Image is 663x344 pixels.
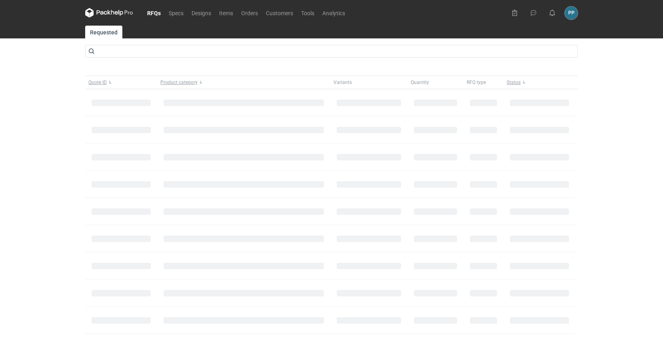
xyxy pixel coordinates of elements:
a: RFQs [143,8,165,18]
a: Designs [188,8,215,18]
a: Orders [237,8,262,18]
a: Tools [297,8,318,18]
button: Status [503,76,575,89]
span: Variants [333,79,352,86]
a: Requested [85,26,122,38]
span: Quantity [411,79,429,86]
span: Status [507,79,521,86]
svg: Packhelp Pro [85,8,133,18]
a: Items [215,8,237,18]
button: PP [565,6,578,20]
button: Product category [157,76,330,89]
span: Product category [160,79,198,86]
div: Paweł Puch [565,6,578,20]
span: Quote ID [88,79,107,86]
a: Customers [262,8,297,18]
a: Specs [165,8,188,18]
button: Quote ID [85,76,157,89]
span: RFQ type [467,79,486,86]
a: Analytics [318,8,349,18]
